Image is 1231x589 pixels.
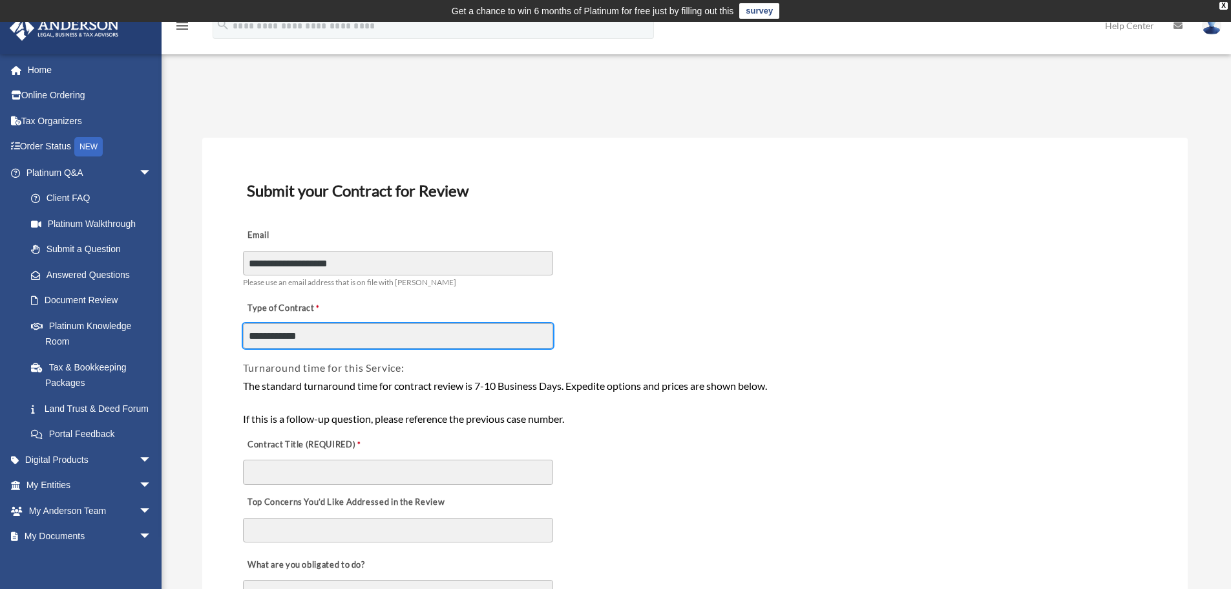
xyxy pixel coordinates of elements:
a: Platinum Q&Aarrow_drop_down [9,160,171,186]
label: Type of Contract [243,299,372,317]
a: Tax & Bookkeeping Packages [18,354,171,396]
a: Submit a Question [18,237,171,262]
a: Answered Questions [18,262,171,288]
h3: Submit your Contract for Review [242,177,1148,204]
span: arrow_drop_down [139,524,165,550]
a: menu [174,23,190,34]
a: Document Review [18,288,165,314]
i: menu [174,18,190,34]
a: Order StatusNEW [9,134,171,160]
a: Platinum Knowledge Room [18,313,171,354]
span: arrow_drop_down [139,473,165,499]
a: Land Trust & Deed Forum [18,396,171,422]
label: What are you obligated to do? [243,556,372,574]
span: Turnaround time for this Service: [243,361,405,374]
label: Contract Title (REQUIRED) [243,436,372,454]
a: My Documentsarrow_drop_down [9,524,171,550]
span: arrow_drop_down [139,447,165,473]
label: Email [243,227,372,245]
a: Online Ordering [9,83,171,109]
span: arrow_drop_down [139,498,165,524]
a: Home [9,57,171,83]
div: Get a chance to win 6 months of Platinum for free just by filling out this [452,3,734,19]
a: Digital Productsarrow_drop_down [9,447,171,473]
a: Client FAQ [18,186,171,211]
label: Top Concerns You’d Like Addressed in the Review [243,493,448,511]
div: close [1219,2,1228,10]
a: My Anderson Teamarrow_drop_down [9,498,171,524]
i: search [216,17,230,32]
span: Please use an email address that is on file with [PERSON_NAME] [243,277,456,287]
a: survey [739,3,779,19]
a: Portal Feedback [18,422,171,447]
a: My Entitiesarrow_drop_down [9,473,171,498]
img: User Pic [1202,16,1221,35]
div: NEW [74,137,103,156]
a: Platinum Walkthrough [18,211,171,237]
span: arrow_drop_down [139,160,165,186]
div: The standard turnaround time for contract review is 7-10 Business Days. Expedite options and pric... [243,378,1147,427]
a: Tax Organizers [9,108,171,134]
img: Anderson Advisors Platinum Portal [6,16,123,41]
